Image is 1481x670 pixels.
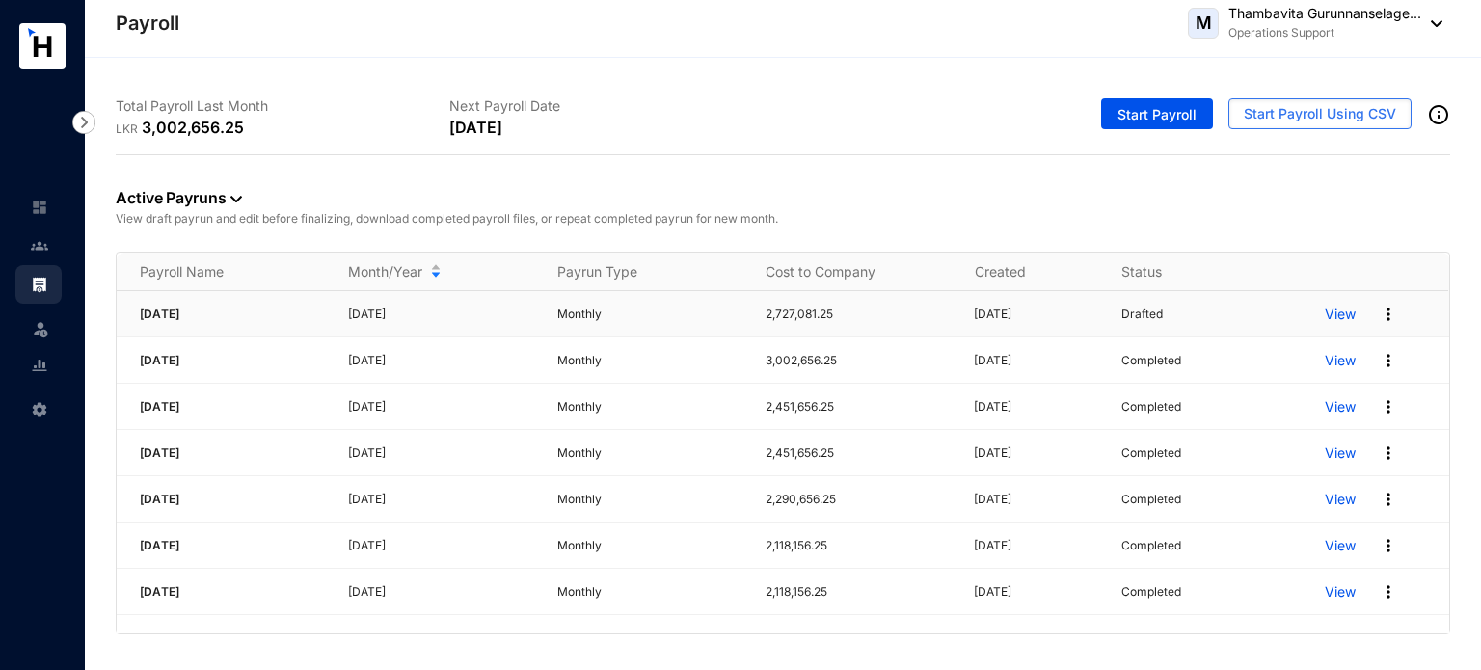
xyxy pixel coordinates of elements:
th: Payroll Name [117,253,325,291]
p: Next Payroll Date [449,96,783,116]
span: [DATE] [140,492,179,506]
a: View [1325,536,1356,555]
p: Operations Support [1228,23,1421,42]
p: 2,727,081.25 [766,305,951,324]
li: Home [15,188,62,227]
span: [DATE] [140,584,179,599]
a: View [1325,397,1356,416]
img: more.27664ee4a8faa814348e188645a3c1fc.svg [1379,443,1398,463]
th: Created [952,253,1099,291]
p: [DATE] [974,305,1098,324]
p: [DATE] [974,582,1098,602]
img: settings-unselected.1febfda315e6e19643a1.svg [31,401,48,418]
p: Monthly [557,443,742,463]
img: payroll.289672236c54bbec4828.svg [31,276,48,293]
p: [DATE] [348,536,533,555]
p: [DATE] [974,397,1098,416]
img: info-outined.c2a0bb1115a2853c7f4cb4062ec879bc.svg [1427,103,1450,126]
img: more.27664ee4a8faa814348e188645a3c1fc.svg [1379,351,1398,370]
span: [DATE] [140,399,179,414]
a: View [1325,305,1356,324]
p: Monthly [557,305,742,324]
li: Reports [15,346,62,385]
p: [DATE] [974,536,1098,555]
p: [DATE] [974,490,1098,509]
img: more.27664ee4a8faa814348e188645a3c1fc.svg [1379,490,1398,509]
li: Contacts [15,227,62,265]
p: [DATE] [449,116,501,139]
p: Monthly [557,351,742,370]
p: [DATE] [348,582,533,602]
p: 3,002,656.25 [142,116,244,139]
p: Completed [1121,536,1181,555]
span: Start Payroll [1117,105,1197,124]
a: View [1325,351,1356,370]
p: [DATE] [974,443,1098,463]
th: Cost to Company [742,253,951,291]
p: LKR [116,120,142,139]
button: Start Payroll Using CSV [1228,98,1412,129]
span: Month/Year [348,262,422,281]
img: home-unselected.a29eae3204392db15eaf.svg [31,199,48,216]
img: more.27664ee4a8faa814348e188645a3c1fc.svg [1379,582,1398,602]
p: View draft payrun and edit before finalizing, download completed payroll files, or repeat complet... [116,209,1450,228]
img: more.27664ee4a8faa814348e188645a3c1fc.svg [1379,305,1398,324]
p: 2,118,156.25 [766,582,951,602]
a: View [1325,443,1356,463]
th: Payrun Type [534,253,742,291]
a: View [1325,582,1356,602]
img: people-unselected.118708e94b43a90eceab.svg [31,237,48,255]
p: Monthly [557,536,742,555]
p: [DATE] [974,351,1098,370]
img: report-unselected.e6a6b4230fc7da01f883.svg [31,357,48,374]
a: Active Payruns [116,188,242,207]
p: Monthly [557,490,742,509]
span: M [1196,14,1212,32]
img: more.27664ee4a8faa814348e188645a3c1fc.svg [1379,536,1398,555]
p: Completed [1121,490,1181,509]
p: Completed [1121,397,1181,416]
p: Payroll [116,10,179,37]
span: [DATE] [140,353,179,367]
p: 2,290,656.25 [766,490,951,509]
p: [DATE] [348,490,533,509]
img: leave-unselected.2934df6273408c3f84d9.svg [31,319,50,338]
span: [DATE] [140,307,179,321]
a: View [1325,490,1356,509]
button: Start Payroll [1101,98,1213,129]
p: [DATE] [348,397,533,416]
p: [DATE] [348,443,533,463]
p: Thambavita Gurunnanselage... [1228,4,1421,23]
span: [DATE] [140,445,179,460]
p: Drafted [1121,305,1163,324]
img: dropdown-black.8e83cc76930a90b1a4fdb6d089b7bf3a.svg [230,196,242,202]
img: dropdown-black.8e83cc76930a90b1a4fdb6d089b7bf3a.svg [1421,20,1442,27]
p: [DATE] [348,351,533,370]
img: nav-icon-right.af6afadce00d159da59955279c43614e.svg [72,111,95,134]
p: [DATE] [348,305,533,324]
p: 3,002,656.25 [766,351,951,370]
p: Completed [1121,351,1181,370]
p: 2,118,156.25 [766,536,951,555]
img: more.27664ee4a8faa814348e188645a3c1fc.svg [1379,397,1398,416]
p: Monthly [557,397,742,416]
p: 2,451,656.25 [766,443,951,463]
span: Start Payroll Using CSV [1244,104,1396,123]
p: Total Payroll Last Month [116,96,449,116]
p: 2,451,656.25 [766,397,951,416]
p: Completed [1121,582,1181,602]
p: Monthly [557,582,742,602]
li: Payroll [15,265,62,304]
th: Status [1098,253,1302,291]
span: [DATE] [140,538,179,552]
p: Completed [1121,443,1181,463]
